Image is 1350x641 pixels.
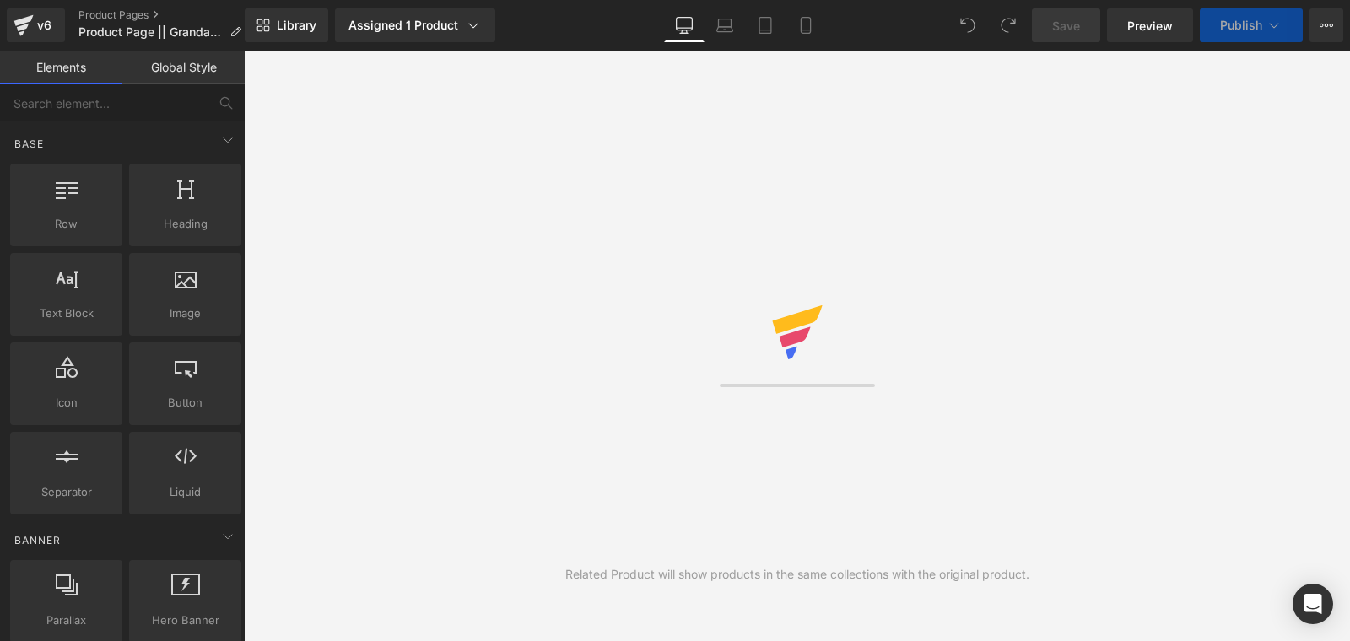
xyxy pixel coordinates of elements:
a: Tablet [745,8,786,42]
span: Preview [1127,17,1173,35]
span: Separator [15,483,117,501]
button: More [1309,8,1343,42]
button: Redo [991,8,1025,42]
span: Row [15,215,117,233]
a: Mobile [786,8,826,42]
span: Save [1052,17,1080,35]
div: Related Product will show products in the same collections with the original product. [565,565,1029,584]
a: Desktop [664,8,705,42]
span: Parallax [15,611,117,629]
a: v6 [7,8,65,42]
span: Icon [15,394,117,412]
div: Assigned 1 Product [348,17,482,34]
span: Base [13,136,46,152]
a: Product Pages [78,8,255,22]
button: Undo [951,8,985,42]
span: Hero Banner [134,611,236,629]
div: v6 [34,14,55,36]
span: Liquid [134,483,236,501]
span: Button [134,394,236,412]
span: Heading [134,215,236,233]
a: New Library [245,8,328,42]
span: Library [277,18,316,33]
span: Product Page || Grandad || [78,25,223,39]
span: Banner [13,532,62,548]
span: Image [134,304,236,322]
a: Laptop [705,8,745,42]
div: Open Intercom Messenger [1293,584,1333,624]
a: Global Style [122,51,245,84]
span: Publish [1220,19,1262,32]
span: Text Block [15,304,117,322]
button: Publish [1200,8,1303,42]
a: Preview [1107,8,1193,42]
